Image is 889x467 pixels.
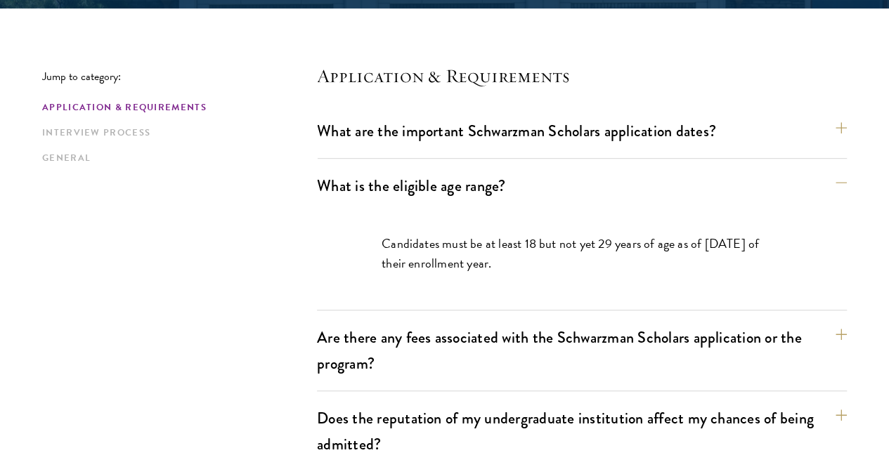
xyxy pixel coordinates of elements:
[317,402,847,460] button: Does the reputation of my undergraduate institution affect my chances of being admitted?
[317,65,847,87] h4: Application & Requirements
[317,322,847,379] button: Are there any fees associated with the Schwarzman Scholars application or the program?
[317,115,847,147] button: What are the important Schwarzman Scholars application dates?
[42,100,309,115] a: Application & Requirements
[382,234,782,273] p: Candidates must be at least 18 but not yet 29 years of age as of [DATE] of their enrollment year.
[317,170,847,202] button: What is the eligible age range?
[42,70,317,83] p: Jump to category:
[42,151,309,166] a: General
[42,126,309,140] a: Interview Process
